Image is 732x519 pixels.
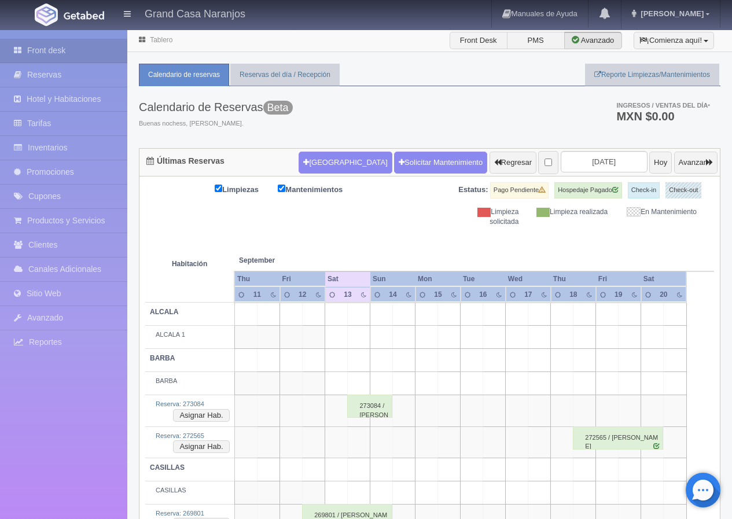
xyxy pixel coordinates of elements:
[657,290,671,300] div: 20
[156,400,204,407] a: Reserva: 273084
[450,32,507,49] label: Front Desk
[665,182,701,198] label: Check-out
[172,260,207,268] strong: Habitación
[278,182,360,196] label: Mantenimientos
[35,3,58,26] img: Getabed
[299,152,392,174] button: [GEOGRAPHIC_DATA]
[156,510,204,517] a: Reserva: 269801
[596,271,641,287] th: Fri
[173,409,229,422] button: Asignar Hab.
[263,101,293,115] span: Beta
[139,64,229,86] a: Calendario de reservas
[341,290,355,300] div: 13
[296,290,309,300] div: 12
[490,182,549,198] label: Pago Pendiente
[641,271,686,287] th: Sat
[394,152,487,174] a: Solicitar Mantenimiento
[150,36,172,44] a: Tablero
[150,377,230,386] div: BARBA
[64,11,104,20] img: Getabed
[370,271,415,287] th: Sun
[150,486,230,495] div: CASILLAS
[239,256,321,266] span: September
[638,9,704,18] span: [PERSON_NAME]
[616,207,705,217] div: En Mantenimiento
[432,290,445,300] div: 15
[347,395,392,418] div: 273084 / [PERSON_NAME] [PERSON_NAME]
[215,185,222,192] input: Limpiezas
[280,271,325,287] th: Fri
[551,271,596,287] th: Thu
[674,152,718,174] button: Avanzar
[522,290,535,300] div: 17
[150,463,185,472] b: CASILLAS
[173,440,229,453] button: Asignar Hab.
[278,185,285,192] input: Mantenimientos
[146,157,225,165] h4: Últimas Reservas
[139,119,293,128] span: Buenas nochess, [PERSON_NAME].
[234,271,279,287] th: Thu
[415,271,461,287] th: Mon
[387,290,400,300] div: 14
[150,308,178,316] b: ALCALA
[616,102,710,109] span: Ingresos / Ventas del día
[145,6,245,20] h4: Grand Casa Naranjos
[554,182,622,198] label: Hospedaje Pagado
[527,207,616,217] div: Limpieza realizada
[628,182,660,198] label: Check-in
[567,290,580,300] div: 18
[458,185,488,196] label: Estatus:
[477,290,490,300] div: 16
[612,290,625,300] div: 19
[156,432,204,439] a: Reserva: 272565
[230,64,340,86] a: Reservas del día / Recepción
[507,32,565,49] label: PMS
[585,64,719,86] a: Reporte Limpiezas/Mantenimientos
[139,101,293,113] h3: Calendario de Reservas
[506,271,551,287] th: Wed
[564,32,622,49] label: Avanzado
[150,354,175,362] b: BARBA
[616,111,710,122] h3: MXN $0.00
[325,271,370,287] th: Sat
[251,290,264,300] div: 11
[150,330,230,340] div: ALCALA 1
[649,152,672,174] button: Hoy
[215,182,276,196] label: Limpiezas
[573,426,663,450] div: 272565 / [PERSON_NAME]
[490,152,536,174] button: Regresar
[439,207,528,227] div: Limpieza solicitada
[634,32,714,49] button: ¡Comienza aquí!
[461,271,506,287] th: Tue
